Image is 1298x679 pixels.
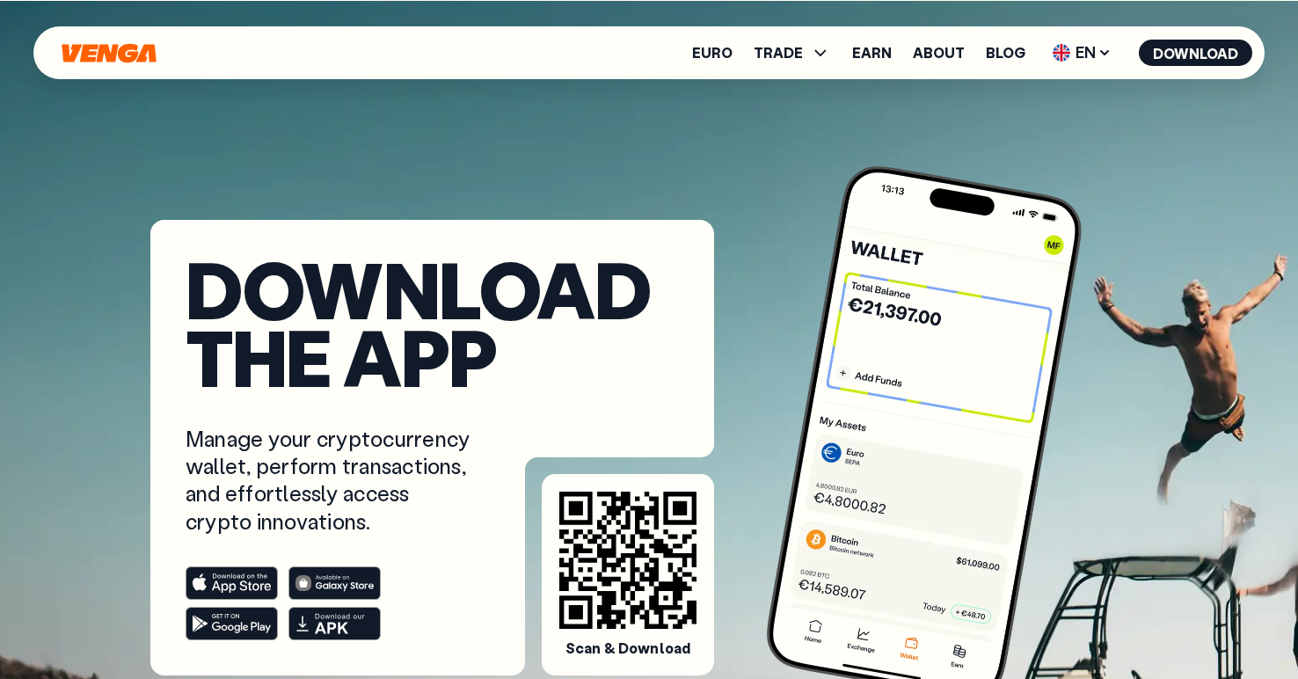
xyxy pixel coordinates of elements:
[754,42,831,63] span: TRADE
[186,425,474,535] p: Manage your cryptocurrency wallet, perform transactions, and effortlessly access crypto innovations.
[692,46,733,60] a: Euro
[852,46,892,60] a: Earn
[754,46,803,60] span: TRADE
[986,46,1025,60] a: Blog
[1053,44,1070,62] img: flag-uk
[60,43,158,63] svg: Home
[186,255,679,390] h1: Download the app
[1139,40,1252,66] button: Download
[565,639,690,658] span: Scan & Download
[913,46,965,60] a: About
[1046,39,1118,67] span: EN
